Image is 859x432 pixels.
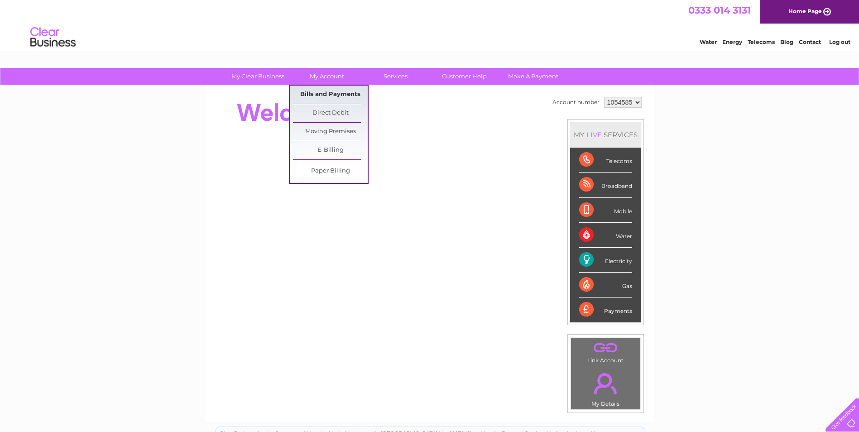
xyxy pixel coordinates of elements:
[293,104,368,122] a: Direct Debit
[780,38,793,45] a: Blog
[829,38,850,45] a: Log out
[688,5,751,16] a: 0333 014 3131
[585,130,604,139] div: LIVE
[496,68,571,85] a: Make A Payment
[579,298,632,322] div: Payments
[216,5,644,44] div: Clear Business is a trading name of Verastar Limited (registered in [GEOGRAPHIC_DATA] No. 3667643...
[722,38,742,45] a: Energy
[573,368,638,399] a: .
[293,86,368,104] a: Bills and Payments
[570,122,641,148] div: MY SERVICES
[579,148,632,173] div: Telecoms
[571,337,641,366] td: Link Account
[748,38,775,45] a: Telecoms
[573,340,638,356] a: .
[579,223,632,248] div: Water
[30,24,76,51] img: logo.png
[700,38,717,45] a: Water
[289,68,364,85] a: My Account
[221,68,295,85] a: My Clear Business
[579,273,632,298] div: Gas
[293,162,368,180] a: Paper Billing
[579,173,632,197] div: Broadband
[579,198,632,223] div: Mobile
[293,123,368,141] a: Moving Premises
[579,248,632,273] div: Electricity
[799,38,821,45] a: Contact
[550,95,602,110] td: Account number
[358,68,433,85] a: Services
[571,365,641,410] td: My Details
[427,68,502,85] a: Customer Help
[293,141,368,159] a: E-Billing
